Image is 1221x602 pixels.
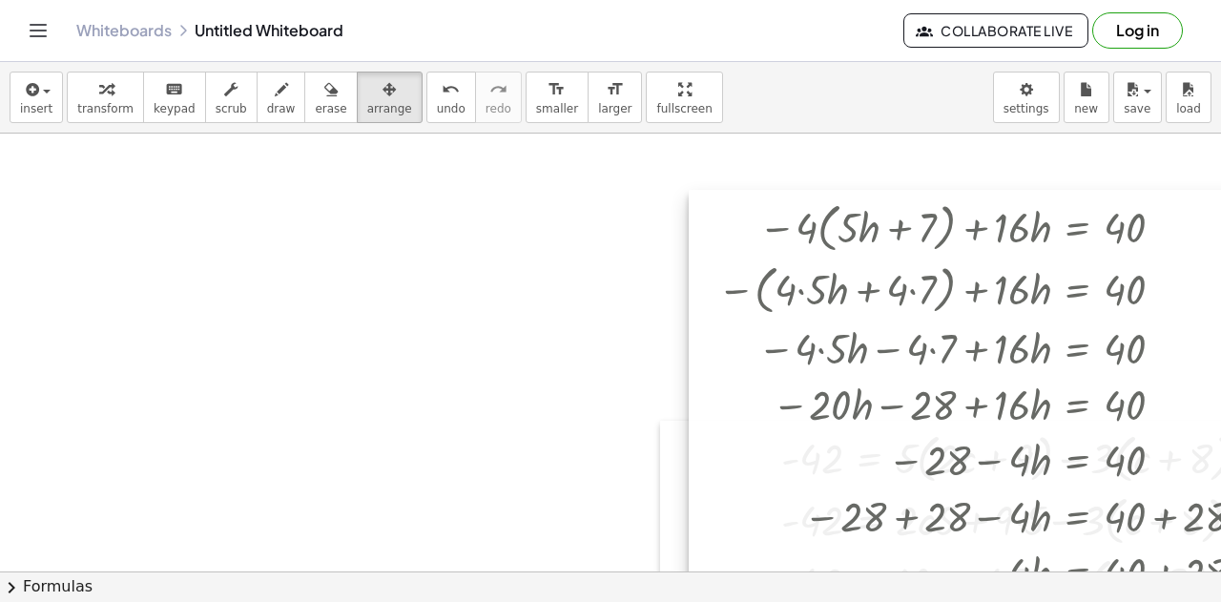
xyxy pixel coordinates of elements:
button: Toggle navigation [23,15,53,46]
button: new [1064,72,1109,123]
span: fullscreen [656,102,712,115]
span: Collaborate Live [920,22,1072,39]
button: Collaborate Live [903,13,1088,48]
button: load [1166,72,1211,123]
button: scrub [205,72,258,123]
span: scrub [216,102,247,115]
span: new [1074,102,1098,115]
span: smaller [536,102,578,115]
button: format_sizelarger [588,72,642,123]
span: draw [267,102,296,115]
span: settings [1004,102,1049,115]
button: fullscreen [646,72,722,123]
button: erase [304,72,357,123]
a: Whiteboards [76,21,172,40]
button: insert [10,72,63,123]
button: undoundo [426,72,476,123]
span: save [1124,102,1150,115]
button: keyboardkeypad [143,72,206,123]
button: redoredo [475,72,522,123]
button: arrange [357,72,423,123]
button: Log in [1092,12,1183,49]
i: undo [442,78,460,101]
button: settings [993,72,1060,123]
span: undo [437,102,466,115]
i: keyboard [165,78,183,101]
i: format_size [548,78,566,101]
span: transform [77,102,134,115]
button: format_sizesmaller [526,72,589,123]
button: save [1113,72,1162,123]
span: load [1176,102,1201,115]
span: erase [315,102,346,115]
button: transform [67,72,144,123]
i: format_size [606,78,624,101]
span: larger [598,102,631,115]
i: redo [489,78,507,101]
span: keypad [154,102,196,115]
span: arrange [367,102,412,115]
button: draw [257,72,306,123]
span: redo [486,102,511,115]
span: insert [20,102,52,115]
